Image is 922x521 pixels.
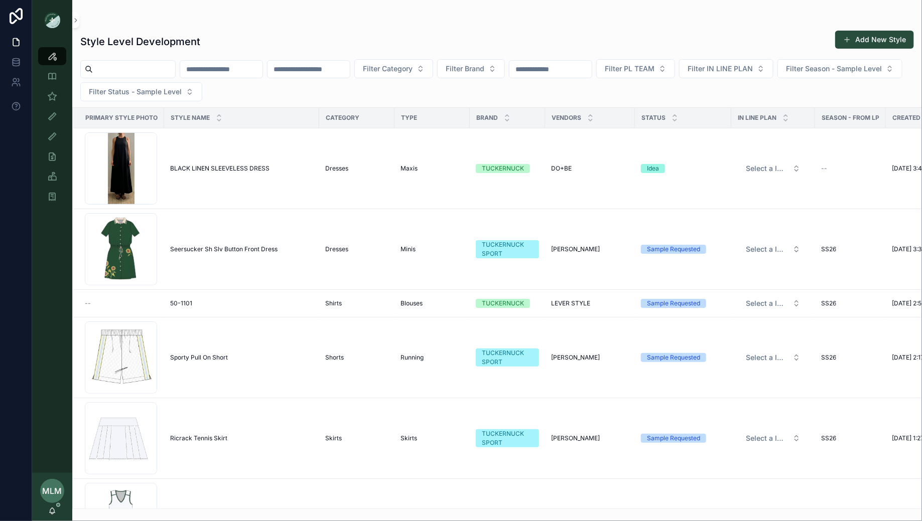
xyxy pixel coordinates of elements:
[821,299,836,307] span: SS26
[85,299,158,307] a: --
[170,164,313,172] a: BLACK LINEN SLEEVELESS DRESS
[738,294,809,312] button: Select Button
[476,164,539,173] a: TUCKERNUCK
[80,82,202,101] button: Select Button
[605,64,654,74] span: Filter PL TEAM
[551,434,629,442] a: [PERSON_NAME]
[551,299,590,307] span: LEVER STYLE
[746,163,788,173] span: Select a IN LINE PLAN
[401,354,464,362] a: Running
[641,434,725,443] a: Sample Requested
[482,164,524,173] div: TUCKERNUCK
[482,349,533,367] div: TUCKERNUCK SPORT
[170,245,313,253] a: Seersucker Sh Slv Button Front Dress
[641,245,725,254] a: Sample Requested
[679,59,773,78] button: Select Button
[401,434,417,442] span: Skirts
[551,164,572,172] span: DO+BE
[325,354,388,362] a: Shorts
[647,353,700,362] div: Sample Requested
[746,353,788,363] span: Select a IN LINE PLAN
[44,12,60,28] img: App logo
[737,240,809,259] a: Select Button
[777,59,902,78] button: Select Button
[401,164,418,172] span: Maxis
[737,429,809,448] a: Select Button
[170,299,313,307] a: 50-1101
[476,299,539,308] a: TUCKERNUCK
[326,114,359,122] span: Category
[437,59,505,78] button: Select Button
[821,354,836,362] span: SS26
[401,245,464,253] a: Minis
[596,59,675,78] button: Select Button
[170,354,228,362] span: Sporty Pull On Short
[363,64,413,74] span: Filter Category
[170,245,278,253] span: Seersucker Sh Slv Button Front Dress
[737,159,809,178] a: Select Button
[325,164,388,172] a: Dresses
[821,299,880,307] a: SS26
[401,164,464,172] a: Maxis
[821,164,880,172] a: --
[401,434,464,442] a: Skirts
[821,434,880,442] a: SS26
[85,299,91,307] span: --
[89,87,182,97] span: Filter Status - Sample Level
[551,299,629,307] a: LEVER STYLE
[482,240,533,258] div: TUCKERNUCK SPORT
[325,434,342,442] span: Skirts
[170,354,313,362] a: Sporty Pull On Short
[482,299,524,308] div: TUCKERNUCK
[822,114,879,122] span: Season - From LP
[641,164,725,173] a: Idea
[482,429,533,447] div: TUCKERNUCK SPORT
[325,299,342,307] span: Shirts
[641,114,666,122] span: Status
[738,114,776,122] span: IN LINE PLAN
[821,434,836,442] span: SS26
[401,354,424,362] span: Running
[401,299,423,307] span: Blouses
[737,348,809,367] a: Select Button
[551,434,600,442] span: [PERSON_NAME]
[738,240,809,258] button: Select Button
[170,164,270,172] span: BLACK LINEN SLEEVELESS DRESS
[85,114,158,122] span: Primary Style Photo
[552,114,581,122] span: Vendors
[401,114,417,122] span: Type
[551,354,600,362] span: [PERSON_NAME]
[746,298,788,308] span: Select a IN LINE PLAN
[835,31,914,49] button: Add New Style
[551,354,629,362] a: [PERSON_NAME]
[821,245,836,253] span: SS26
[641,353,725,362] a: Sample Requested
[325,354,344,362] span: Shorts
[647,434,700,443] div: Sample Requested
[325,164,348,172] span: Dresses
[738,349,809,367] button: Select Button
[170,299,192,307] span: 50-1101
[551,245,629,253] a: [PERSON_NAME]
[821,164,827,172] span: --
[641,299,725,308] a: Sample Requested
[476,349,539,367] a: TUCKERNUCK SPORT
[786,64,882,74] span: Filter Season - Sample Level
[325,434,388,442] a: Skirts
[80,35,200,49] h1: Style Level Development
[738,159,809,178] button: Select Button
[32,40,72,219] div: scrollable content
[325,299,388,307] a: Shirts
[325,245,388,253] a: Dresses
[737,294,809,313] a: Select Button
[688,64,753,74] span: Filter IN LINE PLAN
[551,245,600,253] span: [PERSON_NAME]
[821,354,880,362] a: SS26
[476,429,539,447] a: TUCKERNUCK SPORT
[821,245,880,253] a: SS26
[476,240,539,258] a: TUCKERNUCK SPORT
[401,299,464,307] a: Blouses
[647,164,659,173] div: Idea
[401,245,416,253] span: Minis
